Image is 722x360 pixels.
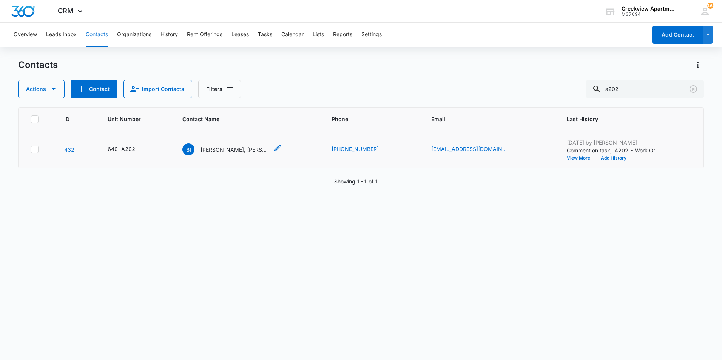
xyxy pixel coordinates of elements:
[333,23,352,47] button: Reports
[361,23,382,47] button: Settings
[431,115,538,123] span: Email
[567,146,661,154] p: Comment on task, 'A202 - Work Order *Pending*' "Royal T came out again [DATE] evening, initially ...
[182,143,282,155] div: Contact Name - Bernardo Islas, Alondra Samaniego - Select to Edit Field
[687,83,699,95] button: Clear
[123,80,192,98] button: Import Contacts
[622,6,677,12] div: account name
[595,156,632,160] button: Add History
[258,23,272,47] button: Tasks
[201,146,268,154] p: [PERSON_NAME], [PERSON_NAME]
[18,80,65,98] button: Actions
[622,12,677,17] div: account id
[692,59,704,71] button: Actions
[707,3,713,9] span: 162
[431,145,507,153] a: [EMAIL_ADDRESS][DOMAIN_NAME]
[117,23,151,47] button: Organizations
[108,115,164,123] span: Unit Number
[108,145,135,153] div: 640-A202
[160,23,178,47] button: History
[586,80,704,98] input: Search Contacts
[46,23,77,47] button: Leads Inbox
[707,3,713,9] div: notifications count
[64,115,79,123] span: ID
[281,23,304,47] button: Calendar
[18,59,58,71] h1: Contacts
[332,145,379,153] a: [PHONE_NUMBER]
[334,177,378,185] p: Showing 1-1 of 1
[652,26,703,44] button: Add Contact
[64,146,74,153] a: Navigate to contact details page for Bernardo Islas, Alondra Samaniego
[332,115,402,123] span: Phone
[187,23,222,47] button: Rent Offerings
[332,145,392,154] div: Phone - (863) 873-6217 - Select to Edit Field
[431,145,520,154] div: Email - bernardohdkd@icloud.com - Select to Edit Field
[231,23,249,47] button: Leases
[14,23,37,47] button: Overview
[567,115,681,123] span: Last History
[86,23,108,47] button: Contacts
[567,138,661,146] p: [DATE] by [PERSON_NAME]
[198,80,241,98] button: Filters
[182,143,194,155] span: BI
[71,80,117,98] button: Add Contact
[108,145,149,154] div: Unit Number - 640-A202 - Select to Edit Field
[58,7,74,15] span: CRM
[567,156,595,160] button: View More
[313,23,324,47] button: Lists
[182,115,302,123] span: Contact Name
